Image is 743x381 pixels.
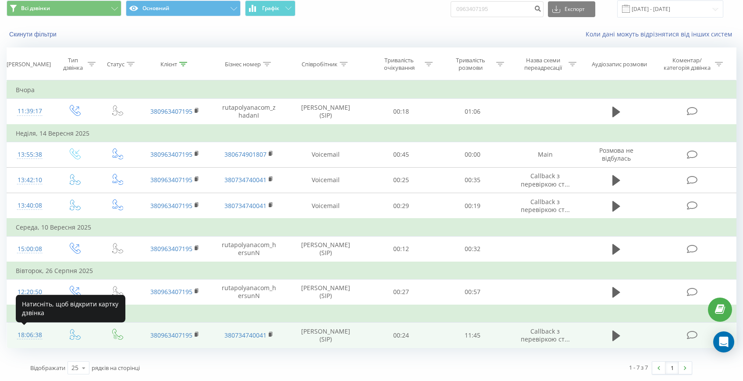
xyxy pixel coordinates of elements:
td: 11:45 [437,323,508,348]
td: [PERSON_NAME] (SIP) [286,323,366,348]
div: Статус [107,61,124,68]
a: 380963407195 [150,201,192,210]
td: 00:45 [366,142,437,167]
button: Графік [245,0,295,16]
div: 18:06:38 [16,327,43,344]
span: Callback з перевіркою ст... [521,172,570,188]
td: Середа, 10 Вересня 2025 [7,219,736,236]
div: [PERSON_NAME] [7,61,51,68]
a: 380963407195 [150,176,192,184]
td: 01:06 [437,99,508,125]
td: [PERSON_NAME] (SIP) [286,236,366,262]
div: Клієнт [160,61,177,68]
td: 00:18 [366,99,437,125]
div: Open Intercom Messenger [713,331,734,352]
div: Співробітник [302,61,338,68]
td: rutapolyanacom_hersunN [212,236,286,262]
div: 1 - 7 з 7 [629,363,648,372]
div: 13:40:08 [16,197,43,214]
td: 00:35 [437,167,508,193]
a: 380734740041 [224,201,267,210]
span: Callback з перевіркою ст... [521,198,570,214]
td: Voicemail [286,167,366,193]
span: Callback з перевіркою ст... [521,327,570,343]
span: рядків на сторінці [92,364,140,372]
td: rutapolyanacom_hersunN [212,279,286,305]
button: Скинути фільтри [7,30,61,38]
td: Voicemail [286,142,366,167]
td: Неділя, 14 Вересня 2025 [7,125,736,142]
div: Тривалість розмови [447,57,494,72]
td: 00:24 [366,323,437,348]
td: Вчора [7,81,736,99]
div: Тип дзвінка [60,57,85,72]
a: 380674901807 [224,150,267,158]
td: 00:57 [437,279,508,305]
div: Назва схеми переадресації [519,57,566,72]
td: 00:27 [366,279,437,305]
td: 00:32 [437,236,508,262]
td: [PERSON_NAME] (SIP) [286,99,366,125]
span: Розмова не відбулась [599,146,633,162]
a: 1 [665,362,679,374]
a: 380963407195 [150,150,192,158]
div: 11:39:17 [16,103,43,120]
td: Понеділок, 25 Серпня 2025 [7,305,736,323]
td: rutapolyanacom_zhadanI [212,99,286,125]
div: Коментар/категорія дзвінка [661,57,713,72]
a: 380734740041 [224,331,267,339]
a: 380734740041 [224,176,267,184]
td: [PERSON_NAME] (SIP) [286,279,366,305]
a: 380963407195 [150,107,192,115]
td: 00:19 [437,193,508,219]
div: Бізнес номер [225,61,261,68]
div: Тривалість очікування [376,57,423,72]
button: Всі дзвінки [7,0,121,16]
a: 380963407195 [150,331,192,339]
a: 380963407195 [150,244,192,253]
span: Всі дзвінки [21,5,50,12]
td: 00:25 [366,167,437,193]
div: 12:20:50 [16,284,43,301]
td: 00:00 [437,142,508,167]
div: 15:00:08 [16,241,43,258]
td: 00:29 [366,193,437,219]
input: Пошук за номером [451,1,544,17]
div: 13:42:10 [16,172,43,189]
td: 00:12 [366,236,437,262]
span: Відображати [30,364,65,372]
div: Натисніть, щоб відкрити картку дзвінка [16,295,125,322]
a: Коли дані можуть відрізнятися вiд інших систем [586,30,736,38]
td: Вівторок, 26 Серпня 2025 [7,262,736,280]
a: 380963407195 [150,288,192,296]
button: Експорт [548,1,595,17]
div: 25 [71,363,78,372]
div: 13:55:38 [16,146,43,163]
td: Voicemail [286,193,366,219]
button: Основний [126,0,241,16]
span: Графік [262,5,279,11]
div: Аудіозапис розмови [592,61,647,68]
td: Main [508,142,582,167]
